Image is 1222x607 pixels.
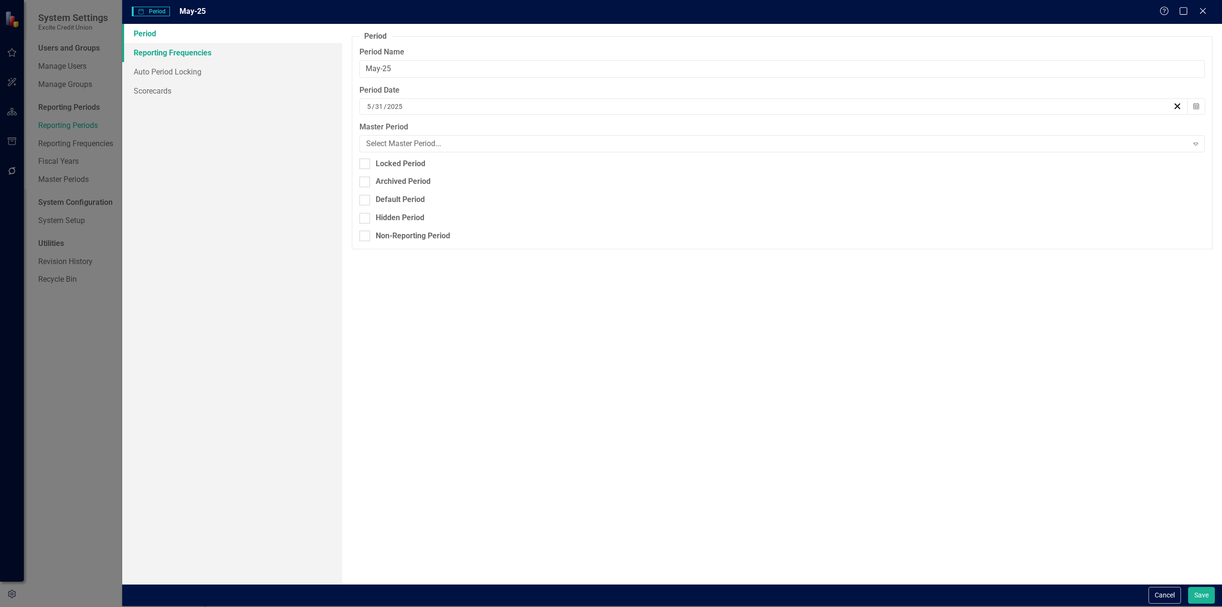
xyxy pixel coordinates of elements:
[376,231,450,242] div: Non-Reporting Period
[132,7,170,16] span: Period
[359,47,1205,58] label: Period Name
[376,213,424,224] div: Hidden Period
[384,102,387,111] span: /
[122,24,342,43] a: Period
[376,159,425,170] div: Locked Period
[376,176,431,187] div: Archived Period
[179,7,206,16] span: May-25
[359,85,1205,96] div: Period Date
[359,31,391,42] legend: Period
[122,43,342,62] a: Reporting Frequencies
[359,122,1205,133] label: Master Period
[122,81,342,100] a: Scorecards
[122,62,342,81] a: Auto Period Locking
[1188,587,1215,604] button: Save
[376,194,425,205] div: Default Period
[1148,587,1181,604] button: Cancel
[372,102,375,111] span: /
[366,138,1188,149] div: Select Master Period...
